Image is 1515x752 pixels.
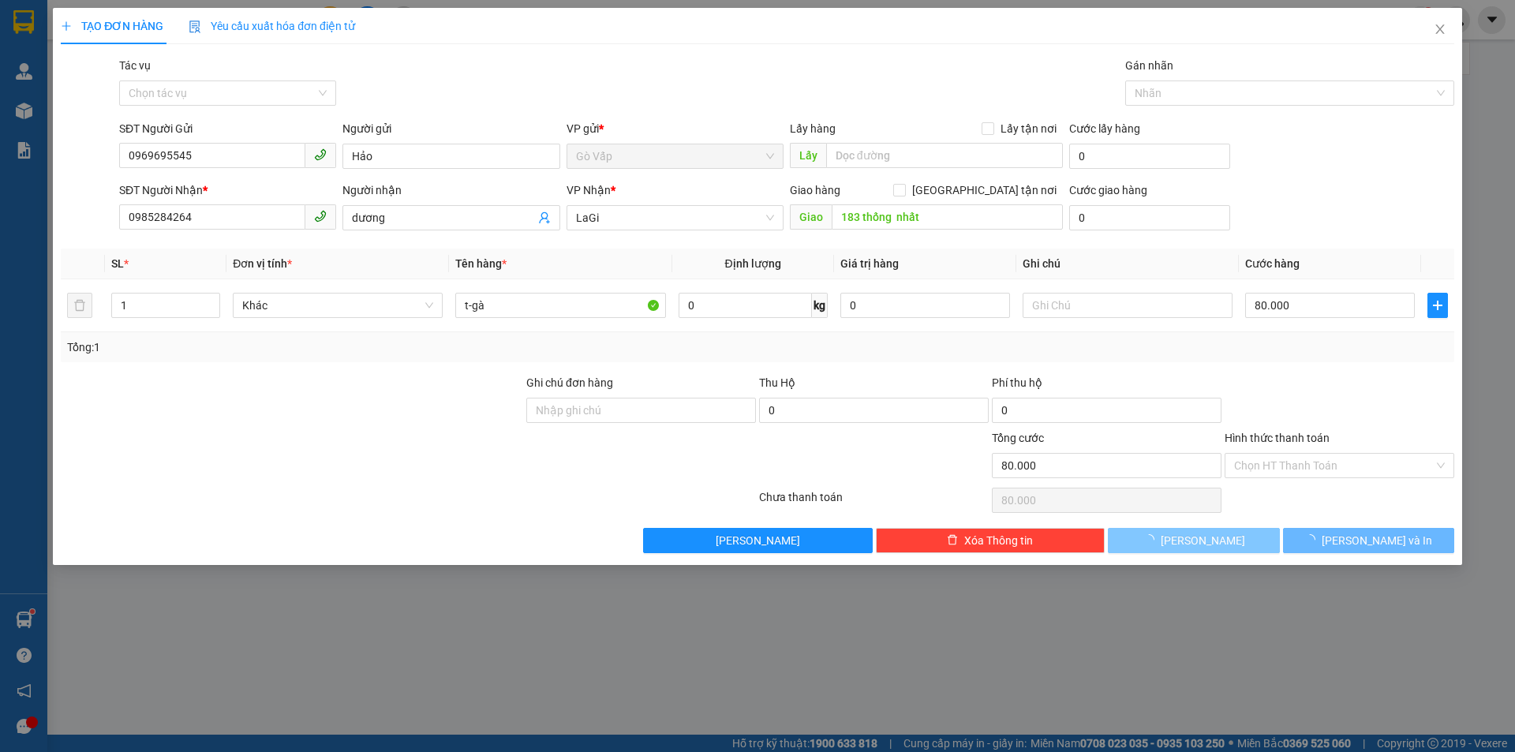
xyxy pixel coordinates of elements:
input: Dọc đường [826,143,1063,168]
span: kg [812,293,828,318]
label: Tác vụ [119,59,151,72]
span: phone [314,210,327,223]
button: plus [1427,293,1448,318]
span: LaGi [576,206,774,230]
label: Cước lấy hàng [1069,122,1140,135]
span: delete [947,534,958,547]
div: SĐT Người Gửi [119,120,336,137]
button: [PERSON_NAME] [643,528,873,553]
span: TẠO ĐƠN HÀNG [61,20,163,32]
div: SĐT Người Nhận [119,181,336,199]
span: close [1434,23,1446,36]
span: Định lượng [725,257,781,270]
button: [PERSON_NAME] và In [1283,528,1454,553]
label: Gán nhãn [1125,59,1173,72]
button: [PERSON_NAME] [1108,528,1279,553]
input: Ghi Chú [1023,293,1233,318]
div: Tổng: 1 [67,339,585,356]
div: Chưa thanh toán [757,488,990,516]
span: loading [1143,534,1161,545]
input: VD: Bàn, Ghế [455,293,665,318]
span: Lấy [790,143,826,168]
div: Phí thu hộ [992,374,1221,398]
input: Cước lấy hàng [1069,144,1230,169]
label: Hình thức thanh toán [1225,432,1330,444]
span: Giao hàng [790,184,840,196]
span: Cước hàng [1245,257,1300,270]
span: plus [1428,299,1447,312]
span: Giao [790,204,832,230]
span: Tên hàng [455,257,507,270]
span: Khác [242,294,433,317]
div: Người gửi [342,120,559,137]
input: Ghi chú đơn hàng [526,398,756,423]
button: deleteXóa Thông tin [876,528,1105,553]
span: Thu Hộ [759,376,795,389]
span: [PERSON_NAME] và In [1322,532,1432,549]
label: Cước giao hàng [1069,184,1147,196]
span: VP Nhận [567,184,611,196]
input: 0 [840,293,1010,318]
span: Lấy hàng [790,122,836,135]
span: [PERSON_NAME] [1161,532,1245,549]
span: user-add [538,211,551,224]
th: Ghi chú [1016,249,1239,279]
span: phone [314,148,327,161]
span: Yêu cầu xuất hóa đơn điện tử [189,20,355,32]
input: Dọc đường [832,204,1063,230]
span: plus [61,21,72,32]
span: Gò Vấp [576,144,774,168]
span: SL [111,257,124,270]
img: icon [189,21,201,33]
span: Đơn vị tính [233,257,292,270]
button: delete [67,293,92,318]
span: [GEOGRAPHIC_DATA] tận nơi [906,181,1063,199]
div: VP gửi [567,120,784,137]
button: Close [1418,8,1462,52]
span: [PERSON_NAME] [716,532,800,549]
span: Xóa Thông tin [964,532,1033,549]
span: loading [1304,534,1322,545]
span: Lấy tận nơi [994,120,1063,137]
span: Giá trị hàng [840,257,899,270]
input: Cước giao hàng [1069,205,1230,230]
label: Ghi chú đơn hàng [526,376,613,389]
span: Tổng cước [992,432,1044,444]
div: Người nhận [342,181,559,199]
